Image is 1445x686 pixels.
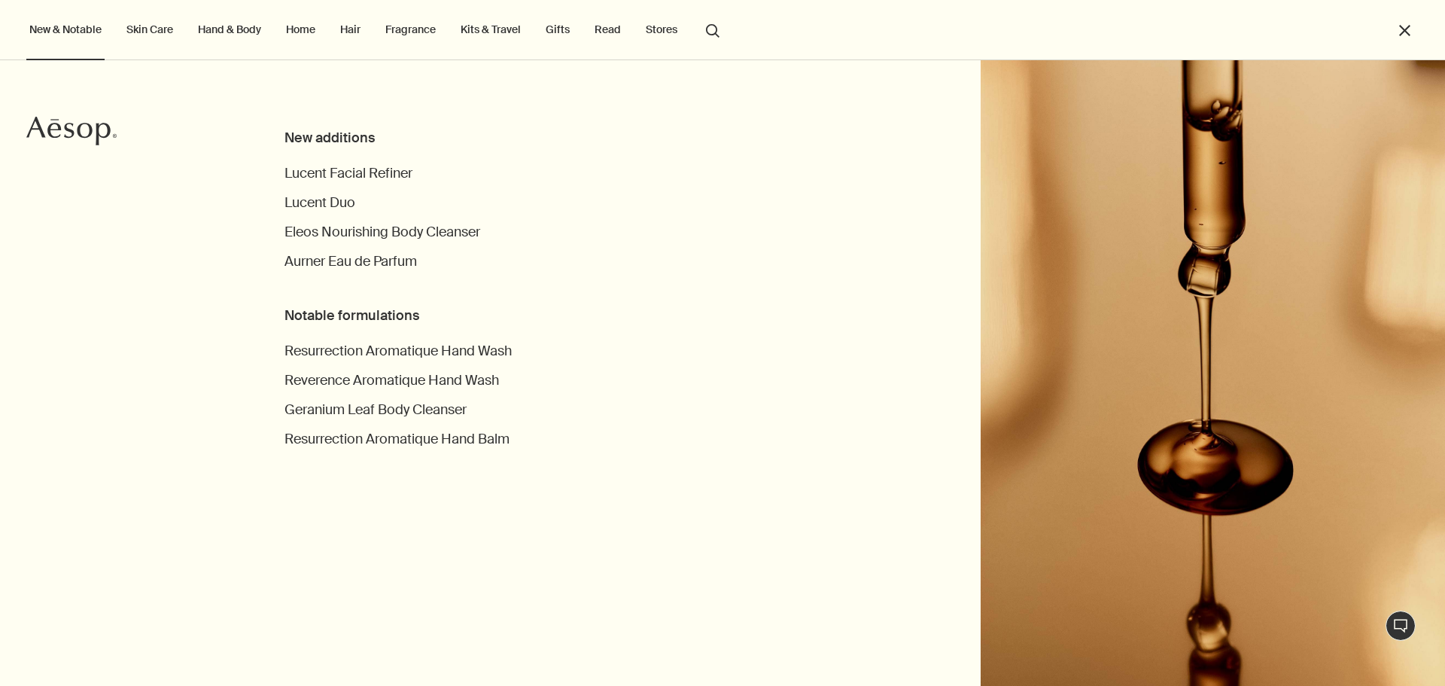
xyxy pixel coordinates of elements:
a: Resurrection Aromatique Hand Wash [284,341,512,361]
a: Hair [337,20,364,39]
button: New & Notable [26,20,105,39]
a: Read [592,20,624,39]
span: Eleos Nourishing Body Cleanser [284,223,480,241]
div: New additions [284,128,633,148]
button: Open search [699,15,726,44]
a: Aesop [26,116,117,150]
a: Lucent Duo [284,193,355,213]
a: Fragrance [382,20,439,39]
span: Geranium Leaf Body Cleanser [284,401,467,419]
a: Gifts [543,20,573,39]
a: Skin Care [123,20,176,39]
button: Live Assistance [1386,611,1416,641]
a: Lucent Facial Refiner [284,163,412,184]
svg: Aesop [26,116,117,146]
img: Bottle on bench in a labratory [981,60,1445,686]
span: Lucent Facial Refiner [284,164,412,182]
a: Home [283,20,318,39]
span: Resurrection Aromatique Hand Balm [284,430,510,448]
span: Resurrection Aromatique Hand Wash [284,342,512,360]
button: Stores [643,20,680,39]
a: Eleos Nourishing Body Cleanser [284,222,480,242]
a: Hand & Body [195,20,264,39]
span: Aurner Eau de Parfum [284,252,417,270]
button: Close the Menu [1396,22,1413,39]
span: Lucent Duo [284,194,355,212]
a: Kits & Travel [458,20,524,39]
a: Reverence Aromatique Hand Wash [284,370,499,391]
a: Aurner Eau de Parfum [284,252,417,272]
a: Resurrection Aromatique Hand Balm [284,429,510,450]
div: Notable formulations [284,306,633,326]
span: Reverence Aromatique Hand Wash [284,371,499,389]
a: Geranium Leaf Body Cleanser [284,400,467,420]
